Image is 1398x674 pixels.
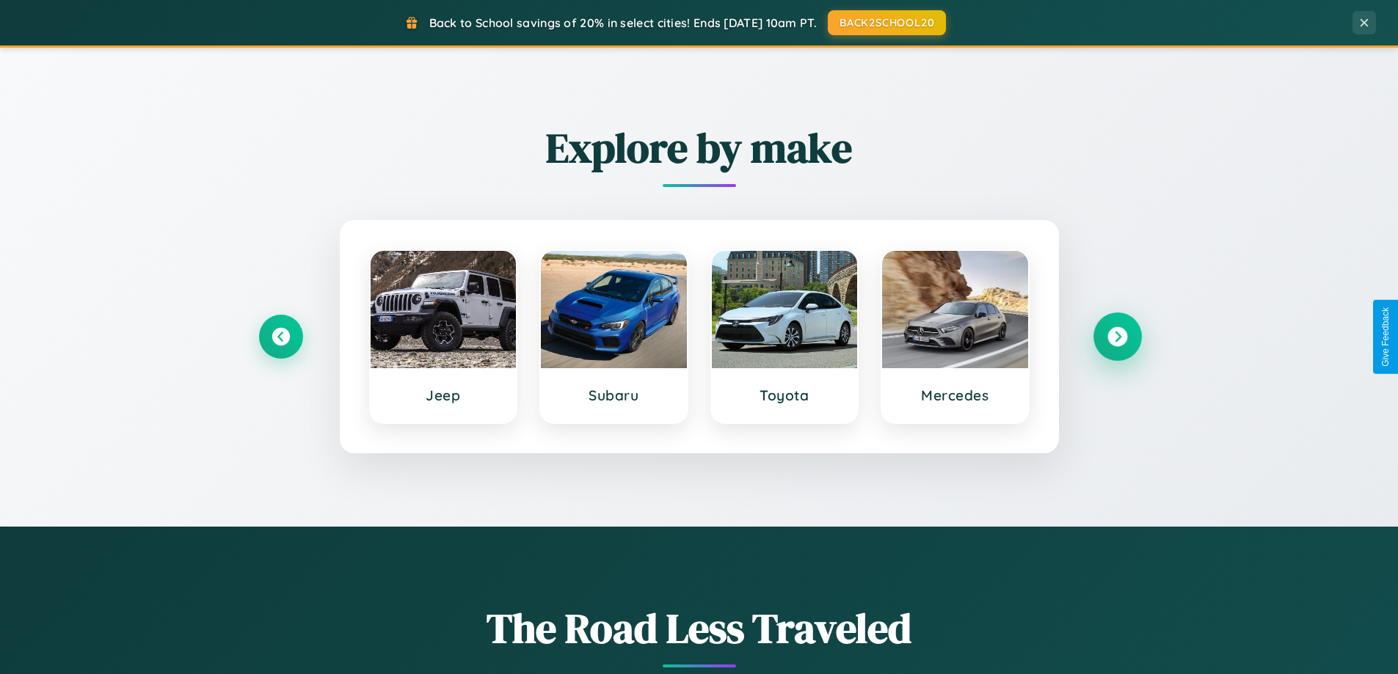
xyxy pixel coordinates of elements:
[259,120,1140,176] h2: Explore by make
[727,387,843,404] h3: Toyota
[1380,307,1391,367] div: Give Feedback
[828,10,946,35] button: BACK2SCHOOL20
[897,387,1013,404] h3: Mercedes
[429,15,817,30] span: Back to School savings of 20% in select cities! Ends [DATE] 10am PT.
[385,387,502,404] h3: Jeep
[556,387,672,404] h3: Subaru
[259,600,1140,656] h1: The Road Less Traveled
